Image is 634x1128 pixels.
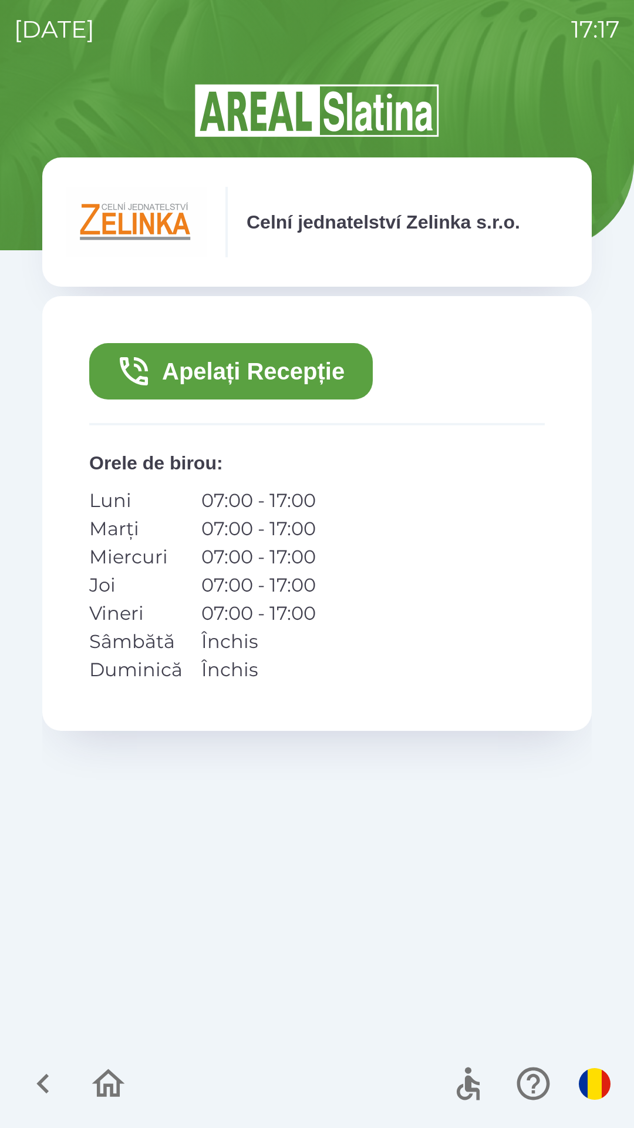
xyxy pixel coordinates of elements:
[89,449,545,477] p: Orele de birou :
[201,656,316,684] p: Închis
[89,656,183,684] p: Duminică
[89,627,183,656] p: Sâmbătă
[89,343,373,399] button: Apelați Recepție
[201,486,316,515] p: 07:00 - 17:00
[201,543,316,571] p: 07:00 - 17:00
[201,599,316,627] p: 07:00 - 17:00
[42,82,592,139] img: Logo
[201,515,316,543] p: 07:00 - 17:00
[247,208,520,236] p: Celní jednatelství Zelinka s.r.o.
[201,571,316,599] p: 07:00 - 17:00
[89,515,183,543] p: Marți
[66,187,207,257] img: e791fe39-6e5c-4488-8406-01cea90b779d.png
[571,12,620,47] p: 17:17
[89,486,183,515] p: Luni
[201,627,316,656] p: Închis
[89,599,183,627] p: Vineri
[89,571,183,599] p: Joi
[14,12,95,47] p: [DATE]
[89,543,183,571] p: Miercuri
[579,1068,611,1100] img: ro flag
